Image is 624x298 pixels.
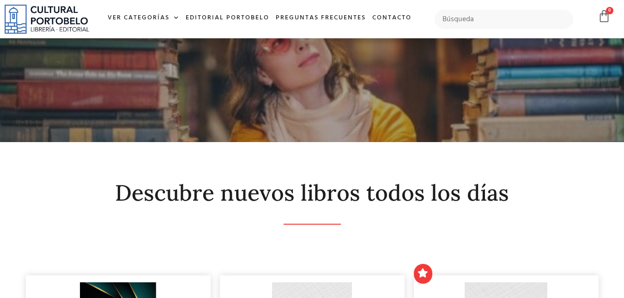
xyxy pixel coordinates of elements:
a: Preguntas frecuentes [273,8,369,28]
a: Ver Categorías [104,8,182,28]
h2: Descubre nuevos libros todos los días [26,181,599,205]
span: 0 [606,7,613,14]
a: Contacto [369,8,415,28]
input: Búsqueda [435,10,574,29]
a: 0 [598,10,611,23]
a: Editorial Portobelo [182,8,273,28]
